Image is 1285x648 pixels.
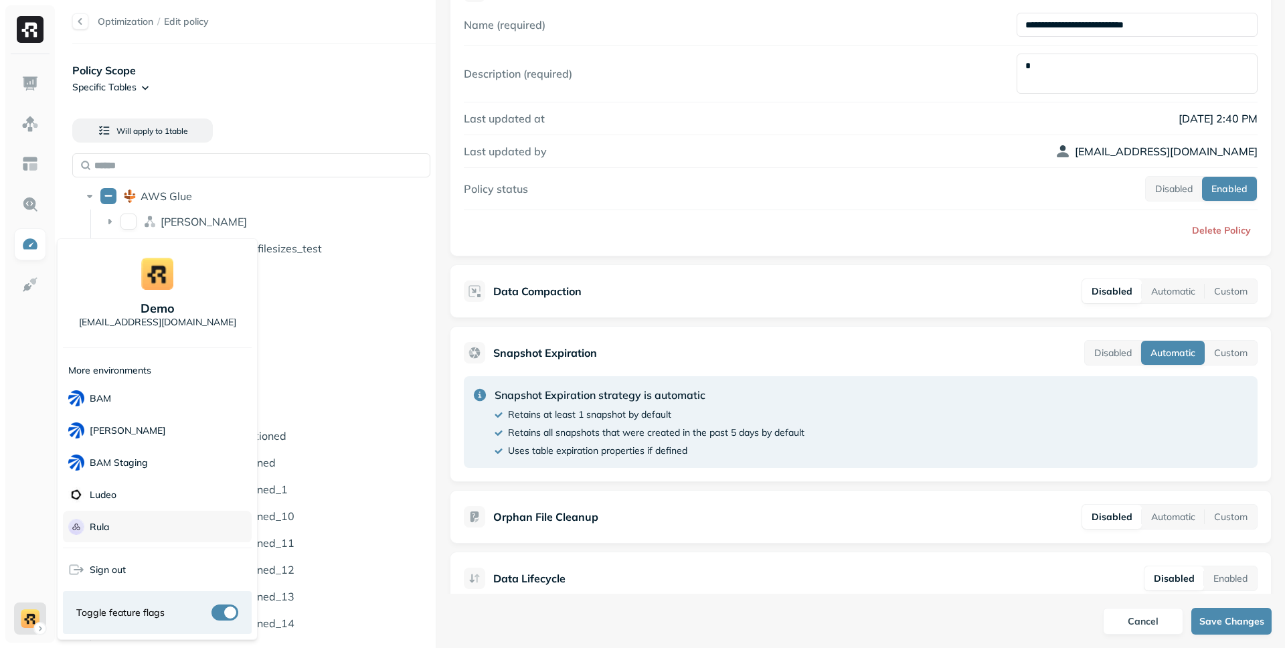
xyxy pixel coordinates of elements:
p: BAM [90,392,111,405]
img: BAM [68,390,84,406]
p: BAM Staging [90,457,148,469]
p: Ludeo [90,489,116,501]
p: More environments [68,364,151,377]
img: Rula [68,519,84,535]
img: BAM Dev [68,422,84,438]
p: demo [141,301,175,316]
p: Rula [90,521,109,534]
img: demo [141,258,173,290]
p: [EMAIL_ADDRESS][DOMAIN_NAME] [79,316,236,329]
p: [PERSON_NAME] [90,424,166,437]
span: Toggle feature flags [76,606,165,619]
img: Ludeo [68,487,84,503]
span: Sign out [90,564,126,576]
img: BAM Staging [68,455,84,471]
